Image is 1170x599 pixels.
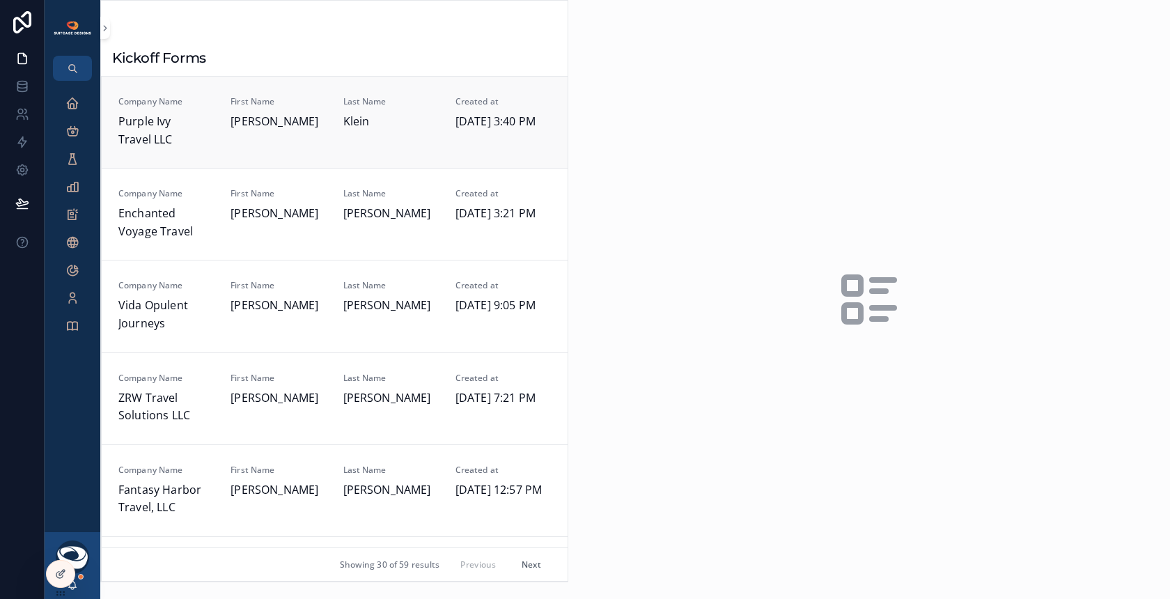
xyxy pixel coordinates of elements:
[343,389,439,407] span: [PERSON_NAME]
[343,465,439,476] span: Last Name
[231,481,326,499] span: [PERSON_NAME]
[118,465,214,476] span: Company Name
[343,113,439,131] span: Klein
[343,96,439,107] span: Last Name
[118,205,214,240] span: Enchanted Voyage Travel
[45,81,100,357] div: scrollable content
[112,48,206,68] h1: Kickoff Forms
[512,554,551,575] button: Next
[455,465,551,476] span: Created at
[118,373,214,384] span: Company Name
[231,389,326,407] span: [PERSON_NAME]
[102,260,568,352] a: Company NameVida Opulent JourneysFirst Name[PERSON_NAME]Last Name[PERSON_NAME]Created at[DATE] 9:...
[118,96,214,107] span: Company Name
[118,113,214,148] span: Purple Ivy Travel LLC
[455,113,551,131] span: [DATE] 3:40 PM
[102,352,568,444] a: Company NameZRW Travel Solutions LLCFirst Name[PERSON_NAME]Last Name[PERSON_NAME]Created at[DATE]...
[231,188,326,199] span: First Name
[455,297,551,315] span: [DATE] 9:05 PM
[343,188,439,199] span: Last Name
[102,168,568,260] a: Company NameEnchanted Voyage TravelFirst Name[PERSON_NAME]Last Name[PERSON_NAME]Created at[DATE] ...
[343,205,439,223] span: [PERSON_NAME]
[455,389,551,407] span: [DATE] 7:21 PM
[53,20,92,36] img: App logo
[340,559,440,570] span: Showing 30 of 59 results
[455,205,551,223] span: [DATE] 3:21 PM
[343,297,439,315] span: [PERSON_NAME]
[343,373,439,384] span: Last Name
[118,297,214,332] span: Vida Opulent Journeys
[231,205,326,223] span: [PERSON_NAME]
[118,188,214,199] span: Company Name
[231,113,326,131] span: [PERSON_NAME]
[231,465,326,476] span: First Name
[455,481,551,499] span: [DATE] 12:57 PM
[455,373,551,384] span: Created at
[231,297,326,315] span: [PERSON_NAME]
[343,481,439,499] span: [PERSON_NAME]
[118,389,214,425] span: ZRW Travel Solutions LLC
[102,77,568,168] a: Company NamePurple Ivy Travel LLCFirst Name[PERSON_NAME]Last NameKleinCreated at[DATE] 3:40 PM
[118,280,214,291] span: Company Name
[231,280,326,291] span: First Name
[118,481,214,517] span: Fantasy Harbor Travel, LLC
[343,280,439,291] span: Last Name
[455,96,551,107] span: Created at
[231,96,326,107] span: First Name
[102,444,568,536] a: Company NameFantasy Harbor Travel, LLCFirst Name[PERSON_NAME]Last Name[PERSON_NAME]Created at[DAT...
[455,280,551,291] span: Created at
[231,373,326,384] span: First Name
[455,188,551,199] span: Created at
